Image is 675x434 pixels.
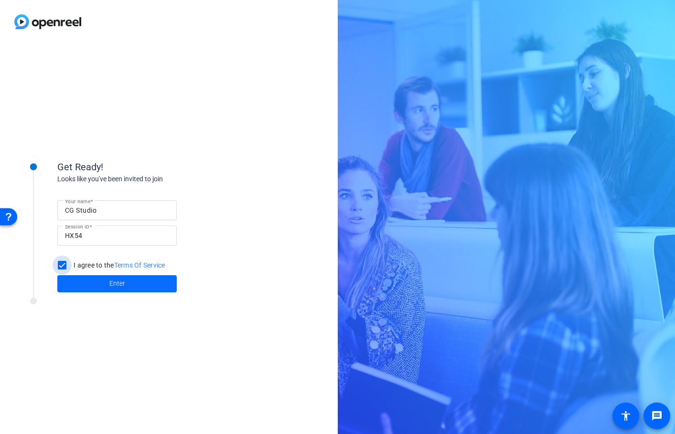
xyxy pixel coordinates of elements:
span: Enter [109,279,125,289]
a: Terms Of Service [114,261,165,269]
div: Looks like you've been invited to join [57,174,248,184]
mat-label: Your name [65,198,90,204]
mat-icon: accessibility [620,410,632,422]
div: Get Ready! [57,160,248,174]
mat-label: Session ID [65,224,89,229]
mat-icon: message [651,410,663,422]
label: I agree to the [72,260,165,270]
button: Enter [57,275,177,292]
